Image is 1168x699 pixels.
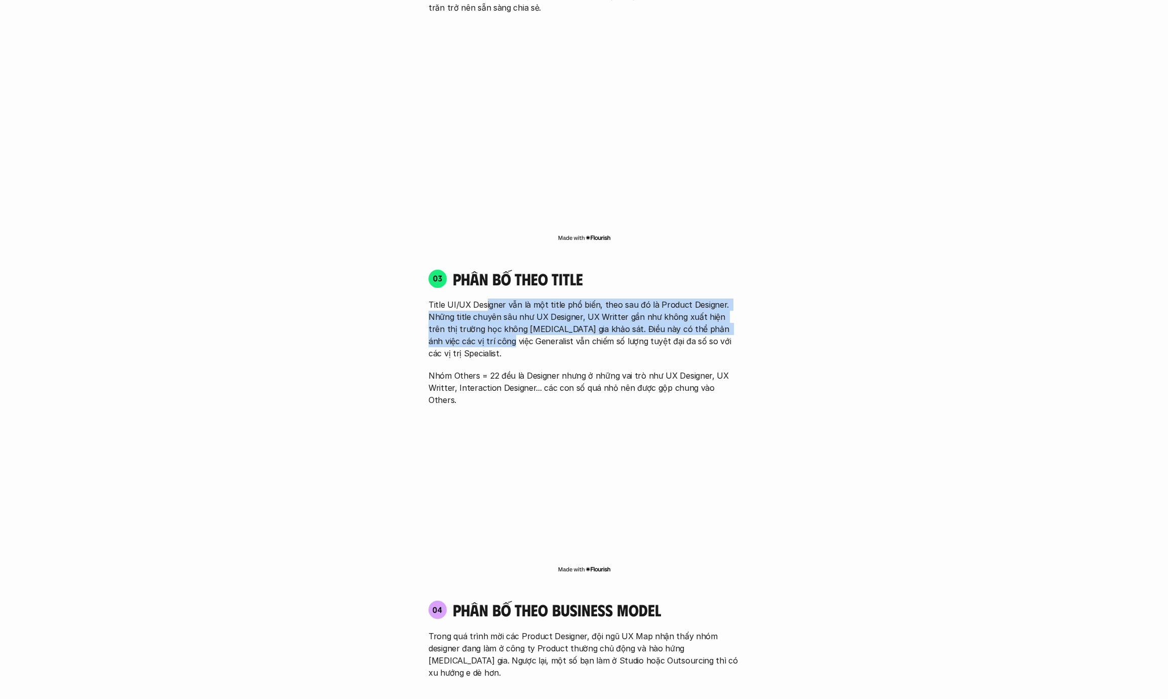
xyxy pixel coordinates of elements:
[429,370,739,406] p: Nhóm Others = 22 đều là Designer nhưng ở những vai trò như UX Designer, UX Writter, Interaction D...
[433,274,443,282] p: 03
[419,411,749,563] iframe: Interactive or visual content
[453,269,739,288] h4: phân bố theo title
[429,630,739,679] p: Trong quá trình mời các Product Designer, đội ngũ UX Map nhận thấy nhóm designer đang làm ở công ...
[453,600,661,619] h4: phân bố theo business model
[558,234,611,242] img: Made with Flourish
[558,565,611,573] img: Made with Flourish
[419,19,749,232] iframe: Interactive or visual content
[429,299,739,359] p: Title UI/UX Designer vẫn là một title phổ biến, theo sau đó là Product Designer. Những title chuy...
[433,606,443,614] p: 04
